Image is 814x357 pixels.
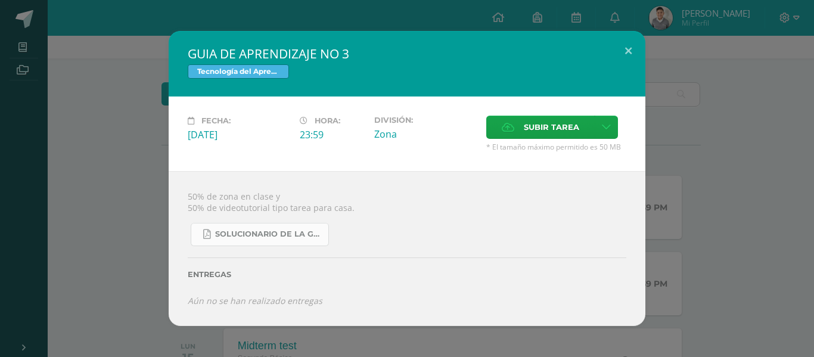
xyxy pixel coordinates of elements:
[201,116,231,125] span: Fecha:
[374,128,477,141] div: Zona
[188,295,322,306] i: Aún no se han realizado entregas
[300,128,365,141] div: 23:59
[315,116,340,125] span: Hora:
[524,116,579,138] span: Subir tarea
[188,45,626,62] h2: GUIA DE APRENDIZAJE NO 3
[188,128,290,141] div: [DATE]
[215,229,322,239] span: SOLUCIONARIO DE LA GUIA 3 FUNCIONES..pdf
[191,223,329,246] a: SOLUCIONARIO DE LA GUIA 3 FUNCIONES..pdf
[188,64,289,79] span: Tecnología del Aprendizaje y la Comunicación (Informática)
[374,116,477,125] label: División:
[486,142,626,152] span: * El tamaño máximo permitido es 50 MB
[611,31,645,72] button: Close (Esc)
[188,270,626,279] label: Entregas
[169,171,645,326] div: 50% de zona en clase y 50% de videotutorial tipo tarea para casa.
